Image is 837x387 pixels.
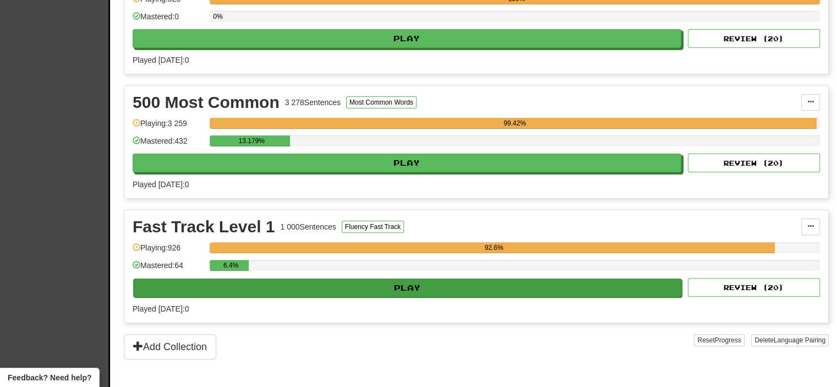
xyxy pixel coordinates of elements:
div: Playing: 3 259 [133,118,204,136]
div: 500 Most Common [133,94,280,111]
span: Language Pairing [774,336,825,344]
button: Review (20) [688,154,820,172]
div: Mastered: 64 [133,260,204,278]
button: Play [133,154,681,172]
span: Played [DATE]: 0 [133,56,189,64]
button: Play [133,279,682,297]
div: 13.179% [213,135,290,146]
span: Open feedback widget [8,372,91,383]
div: 6.4% [213,260,249,271]
button: Add Collection [124,334,216,359]
button: Review (20) [688,29,820,48]
div: Mastered: 0 [133,11,204,29]
div: 92.6% [213,242,775,253]
div: 3 278 Sentences [285,97,341,108]
button: Fluency Fast Track [342,221,404,233]
div: Fast Track Level 1 [133,219,275,235]
div: 1 000 Sentences [281,221,336,232]
div: Mastered: 432 [133,135,204,154]
button: Review (20) [688,278,820,297]
button: DeleteLanguage Pairing [751,334,829,346]
div: 99.42% [213,118,816,129]
div: Playing: 926 [133,242,204,260]
span: Progress [715,336,741,344]
span: Played [DATE]: 0 [133,304,189,313]
span: Played [DATE]: 0 [133,180,189,189]
button: Most Common Words [346,96,417,108]
button: ResetProgress [694,334,744,346]
button: Play [133,29,681,48]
